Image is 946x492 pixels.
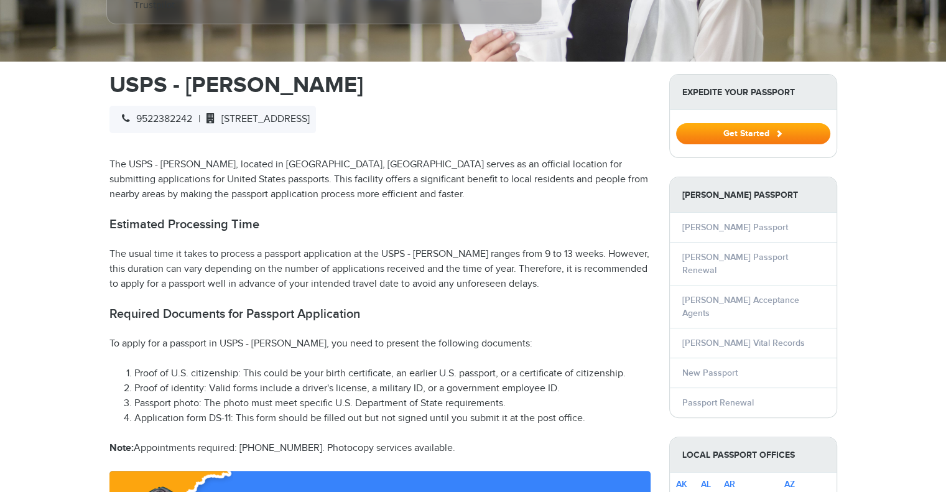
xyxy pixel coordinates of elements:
[134,396,651,411] li: Passport photo: The photo must meet specific U.S. Department of State requirements.
[682,295,799,318] a: [PERSON_NAME] Acceptance Agents
[682,222,788,233] a: [PERSON_NAME] Passport
[670,75,837,110] strong: Expedite Your Passport
[682,368,738,378] a: New Passport
[109,106,316,133] div: |
[676,128,830,138] a: Get Started
[134,411,651,426] li: Application form DS-11: This form should be filled out but not signed until you submit it at the ...
[109,441,651,456] p: Appointments required: [PHONE_NUMBER]. Photocopy services available.
[116,113,192,125] span: 9522382242
[109,74,651,96] h1: USPS - [PERSON_NAME]
[682,397,754,408] a: Passport Renewal
[134,381,651,396] li: Proof of identity: Valid forms include a driver's license, a military ID, or a government employe...
[109,247,651,292] p: The usual time it takes to process a passport application at the USPS - [PERSON_NAME] ranges from...
[682,252,788,276] a: [PERSON_NAME] Passport Renewal
[682,338,805,348] a: [PERSON_NAME] Vital Records
[784,479,795,490] a: AZ
[109,442,134,454] strong: Note:
[109,217,651,232] h2: Estimated Processing Time
[724,479,735,490] a: AR
[701,479,711,490] a: AL
[670,177,837,213] strong: [PERSON_NAME] Passport
[676,123,830,144] button: Get Started
[109,157,651,202] p: The USPS - [PERSON_NAME], located in [GEOGRAPHIC_DATA], [GEOGRAPHIC_DATA] serves as an official l...
[200,113,310,125] span: [STREET_ADDRESS]
[670,437,837,473] strong: Local Passport Offices
[109,337,651,351] p: To apply for a passport in USPS - [PERSON_NAME], you need to present the following documents:
[134,366,651,381] li: Proof of U.S. citizenship: This could be your birth certificate, an earlier U.S. passport, or a c...
[676,479,687,490] a: AK
[109,307,651,322] h2: Required Documents for Passport Application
